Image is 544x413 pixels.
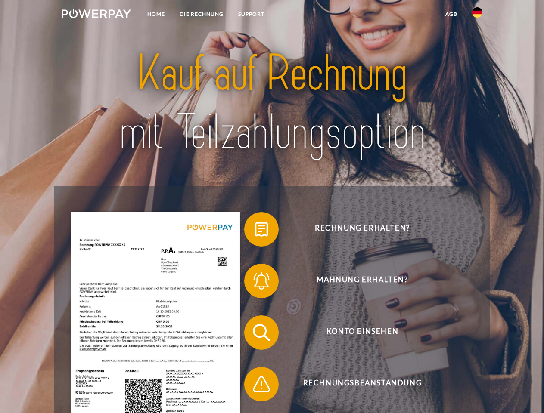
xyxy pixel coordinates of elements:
img: logo-powerpay-white.svg [62,9,131,18]
span: Rechnung erhalten? [257,212,468,247]
a: Home [140,6,172,22]
img: qb_bell.svg [251,270,272,292]
a: DIE RECHNUNG [172,6,231,22]
img: qb_search.svg [251,322,272,343]
span: Konto einsehen [257,315,468,350]
a: SUPPORT [231,6,272,22]
span: Mahnung erhalten? [257,264,468,298]
img: qb_warning.svg [251,373,272,395]
button: Mahnung erhalten? [244,264,468,298]
a: agb [438,6,465,22]
span: Rechnungsbeanstandung [257,367,468,401]
img: title-powerpay_de.svg [82,41,462,165]
button: Rechnungsbeanstandung [244,367,468,401]
img: qb_bill.svg [251,219,272,240]
button: Rechnung erhalten? [244,212,468,247]
img: de [472,7,482,18]
button: Konto einsehen [244,315,468,350]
